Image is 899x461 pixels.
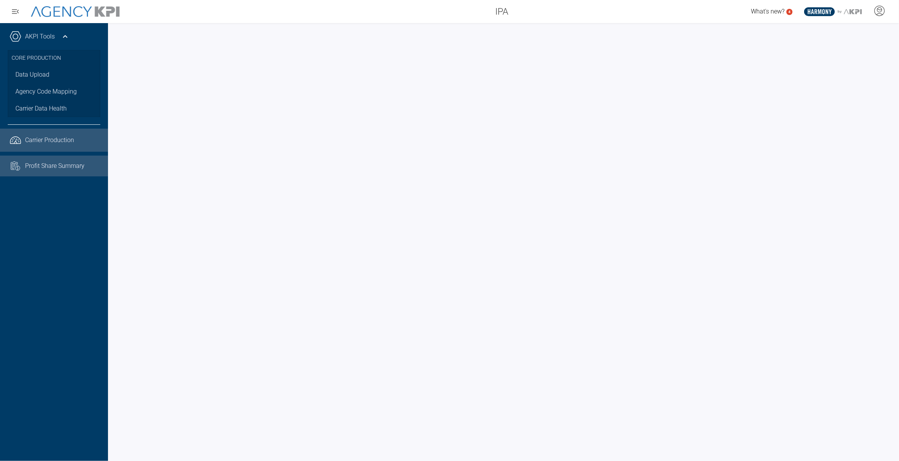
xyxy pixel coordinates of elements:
span: Carrier Data Health [15,104,67,113]
span: IPA [495,5,508,18]
a: Carrier Data Health [8,100,100,117]
span: Carrier Production [25,136,74,145]
a: Data Upload [8,66,100,83]
h3: Core Production [12,50,96,66]
a: AKPI Tools [25,32,55,41]
img: AgencyKPI [31,6,120,17]
span: What's new? [751,8,784,15]
a: 4 [786,9,793,15]
span: Profit Share Summary [25,161,84,171]
text: 4 [788,10,791,14]
a: Agency Code Mapping [8,83,100,100]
